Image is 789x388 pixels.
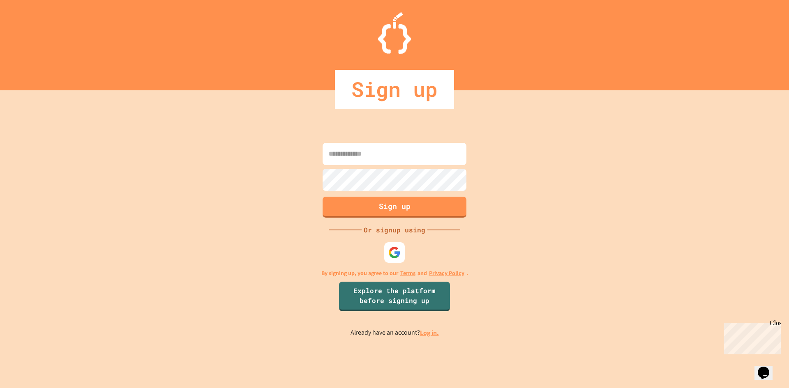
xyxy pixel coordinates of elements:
a: Privacy Policy [429,269,464,278]
img: Logo.svg [378,12,411,54]
a: Explore the platform before signing up [339,282,450,311]
img: google-icon.svg [388,246,401,259]
div: Sign up [335,70,454,109]
button: Sign up [323,197,466,218]
p: By signing up, you agree to our and . [321,269,468,278]
div: Chat with us now!Close [3,3,57,52]
div: Or signup using [362,225,427,235]
iframe: chat widget [754,355,781,380]
a: Terms [400,269,415,278]
iframe: chat widget [721,319,781,354]
a: Log in. [420,328,439,337]
p: Already have an account? [351,328,439,338]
